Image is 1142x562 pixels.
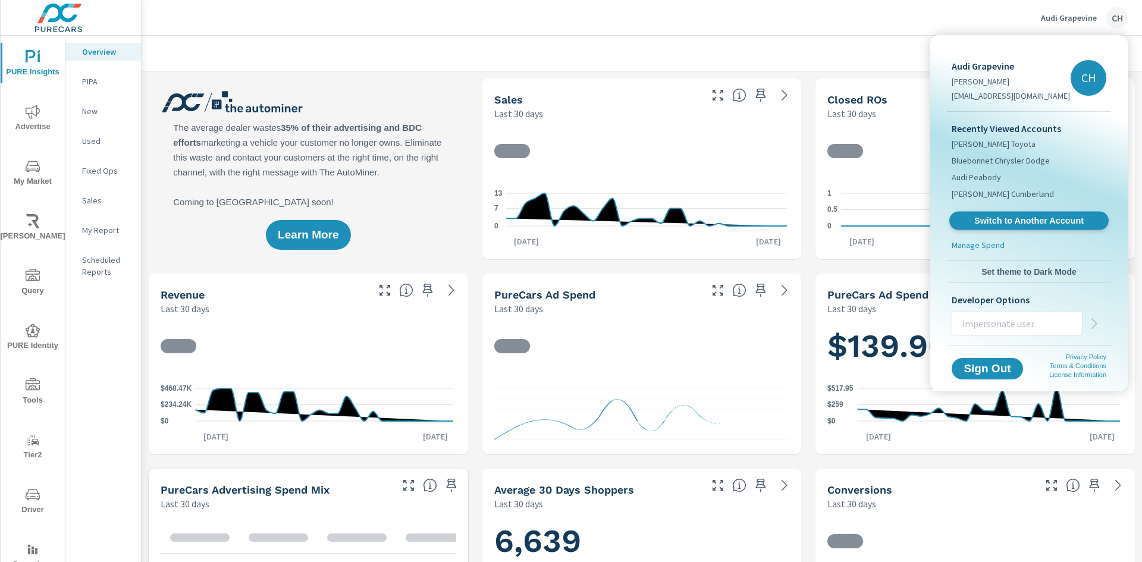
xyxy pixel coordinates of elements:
span: Set theme to Dark Mode [952,266,1106,277]
p: [PERSON_NAME] [952,76,1070,87]
span: Sign Out [961,363,1014,374]
a: License Information [1049,371,1106,378]
button: Sign Out [952,358,1023,379]
a: Privacy Policy [1066,353,1106,360]
p: Manage Spend [952,239,1005,251]
a: Manage Spend [947,239,1111,256]
button: Set theme to Dark Mode [947,261,1111,282]
div: CH [1071,60,1106,96]
p: Recently Viewed Accounts [952,121,1106,136]
a: Terms & Conditions [1050,362,1106,369]
p: [EMAIL_ADDRESS][DOMAIN_NAME] [952,90,1070,102]
a: Switch to Another Account [949,212,1109,230]
p: Developer Options [952,293,1106,307]
span: Audi Peabody [952,171,1001,183]
span: [PERSON_NAME] Toyota [952,138,1036,150]
input: Impersonate user [952,308,1082,339]
span: Switch to Another Account [956,215,1102,227]
span: Bluebonnet Chrysler Dodge [952,155,1050,167]
p: Audi Grapevine [952,59,1070,73]
span: [PERSON_NAME] Cumberland [952,188,1054,200]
